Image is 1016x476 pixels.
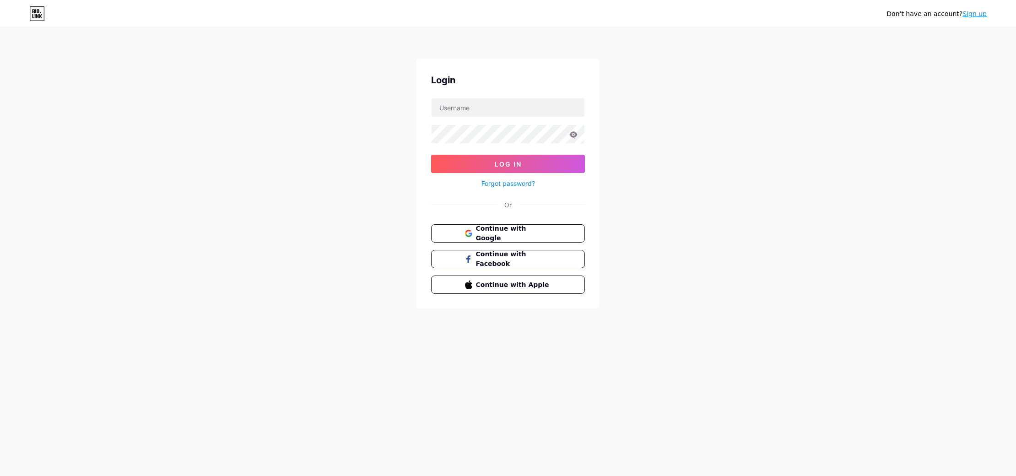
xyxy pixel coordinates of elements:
[431,224,585,243] button: Continue with Google
[431,155,585,173] button: Log In
[431,250,585,268] button: Continue with Facebook
[476,280,551,290] span: Continue with Apple
[431,73,585,87] div: Login
[476,249,551,269] span: Continue with Facebook
[504,200,512,210] div: Or
[962,10,987,17] a: Sign up
[886,9,987,19] div: Don't have an account?
[481,178,535,188] a: Forgot password?
[432,98,584,117] input: Username
[431,276,585,294] button: Continue with Apple
[476,224,551,243] span: Continue with Google
[495,160,522,168] span: Log In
